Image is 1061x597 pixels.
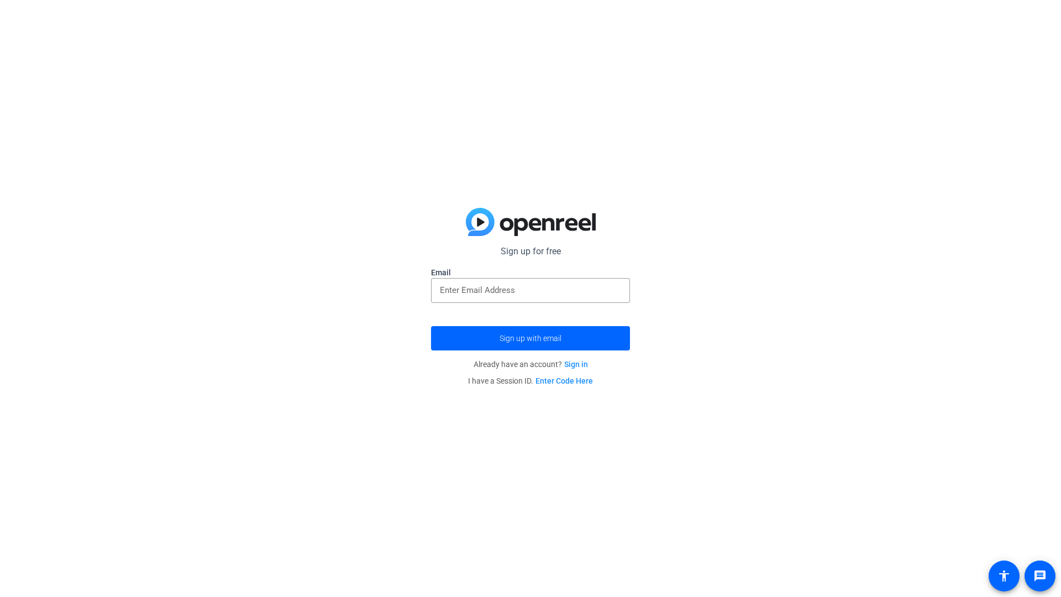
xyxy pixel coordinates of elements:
p: Sign up for free [431,245,630,258]
mat-icon: accessibility [997,569,1011,583]
input: Enter Email Address [440,284,621,297]
button: Sign up with email [431,326,630,350]
img: blue-gradient.svg [466,208,596,237]
span: I have a Session ID. [468,376,593,385]
a: Enter Code Here [535,376,593,385]
mat-icon: message [1033,569,1047,583]
label: Email [431,267,630,278]
a: Sign in [564,360,588,369]
span: Already have an account? [474,360,588,369]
